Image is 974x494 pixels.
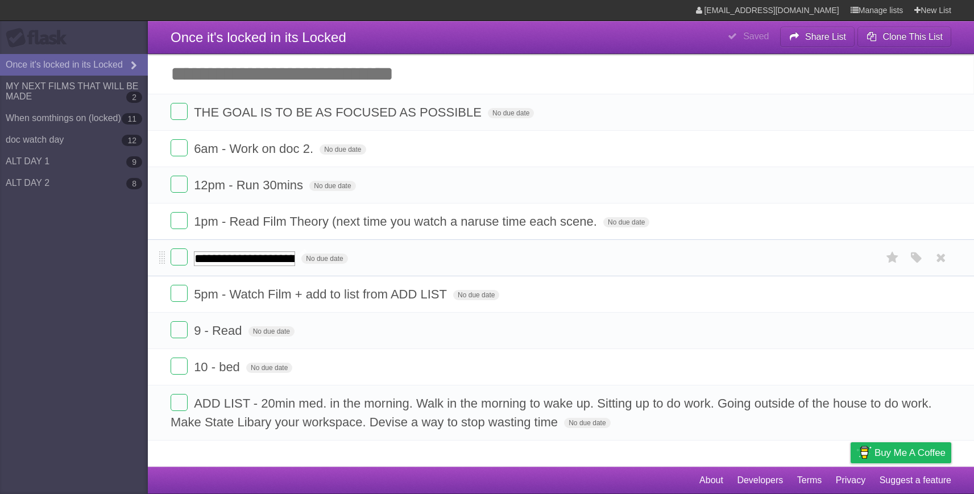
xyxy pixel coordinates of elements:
[194,287,450,301] span: 5pm - Watch Film + add to list from ADD LIST
[171,30,346,45] span: Once it's locked in its Locked
[699,470,723,491] a: About
[126,156,142,168] b: 9
[301,254,347,264] span: No due date
[126,178,142,189] b: 8
[171,394,188,411] label: Done
[857,27,951,47] button: Clone This List
[6,28,74,48] div: Flask
[171,248,188,265] label: Done
[851,442,951,463] a: Buy me a coffee
[603,217,649,227] span: No due date
[882,32,943,41] b: Clone This List
[194,323,244,338] span: 9 - Read
[171,103,188,120] label: Done
[882,248,903,267] label: Star task
[171,212,188,229] label: Done
[171,358,188,375] label: Done
[453,290,499,300] span: No due date
[248,326,295,337] span: No due date
[126,92,142,103] b: 2
[836,470,865,491] a: Privacy
[743,31,769,41] b: Saved
[194,105,484,119] span: THE GOAL IS TO BE AS FOCUSED AS POSSIBLE
[856,443,872,462] img: Buy me a coffee
[874,443,946,463] span: Buy me a coffee
[171,396,932,429] span: ADD LIST - 20min med. in the morning. Walk in the morning to wake up. Sitting up to do work. Goin...
[309,181,355,191] span: No due date
[564,418,610,428] span: No due date
[171,321,188,338] label: Done
[805,32,846,41] b: Share List
[246,363,292,373] span: No due date
[320,144,366,155] span: No due date
[171,139,188,156] label: Done
[171,285,188,302] label: Done
[797,470,822,491] a: Terms
[488,108,534,118] span: No due date
[171,176,188,193] label: Done
[880,470,951,491] a: Suggest a feature
[122,113,142,124] b: 11
[194,360,243,374] span: 10 - bed
[194,214,600,229] span: 1pm - Read Film Theory (next time you watch a naruse time each scene.
[194,178,306,192] span: 12pm - Run 30mins
[194,142,316,156] span: 6am - Work on doc 2.
[780,27,855,47] button: Share List
[122,135,142,146] b: 12
[737,470,783,491] a: Developers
